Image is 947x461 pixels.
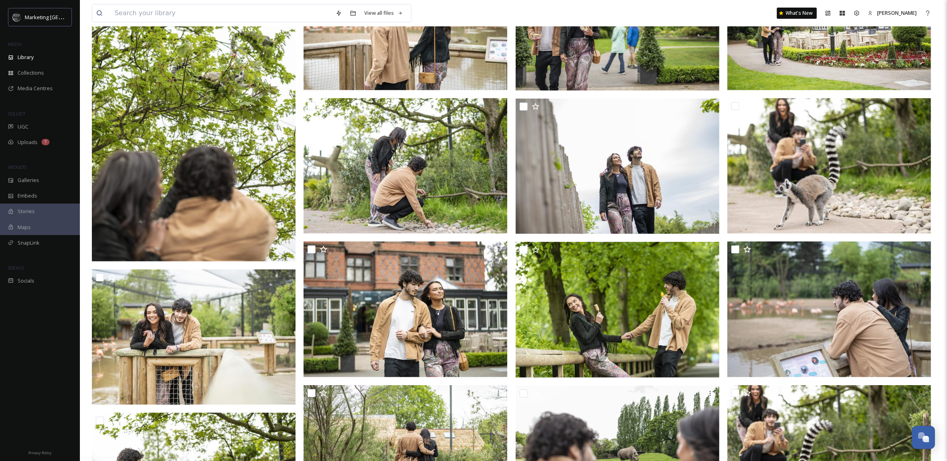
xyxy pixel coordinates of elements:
[360,5,407,21] a: View all files
[304,241,507,377] img: JR_Zoo-019.jpg
[18,192,37,200] span: Embeds
[18,224,31,231] span: Maps
[516,242,719,378] img: JR_Zoo-059.jpg
[92,269,296,405] img: JR_Zoo-053.jpg
[8,164,26,170] span: WIDGETS
[18,239,40,247] span: SnapLink
[18,53,34,61] span: Library
[111,4,332,22] input: Search your library
[727,98,931,234] img: JR_Zoo-033.jpg
[18,69,44,77] span: Collections
[8,265,24,271] span: SOCIALS
[13,13,21,21] img: MC-Logo-01.svg
[25,13,101,21] span: Marketing [GEOGRAPHIC_DATA]
[304,98,507,234] img: JR_Zoo-029.jpg
[877,9,917,16] span: [PERSON_NAME]
[8,111,25,117] span: COLLECT
[8,41,22,47] span: MEDIA
[28,447,52,457] a: Privacy Policy
[18,176,39,184] span: Galleries
[864,5,921,21] a: [PERSON_NAME]
[18,85,53,92] span: Media Centres
[18,123,28,131] span: UGC
[28,450,52,455] span: Privacy Policy
[42,139,50,145] div: 7
[516,99,719,234] img: JR_Zoo-047.jpg
[912,426,935,449] button: Open Chat
[727,241,931,377] img: JR_Zoo-048.jpg
[18,277,34,285] span: Socials
[18,138,38,146] span: Uploads
[18,208,35,215] span: Stories
[777,8,817,19] a: What's New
